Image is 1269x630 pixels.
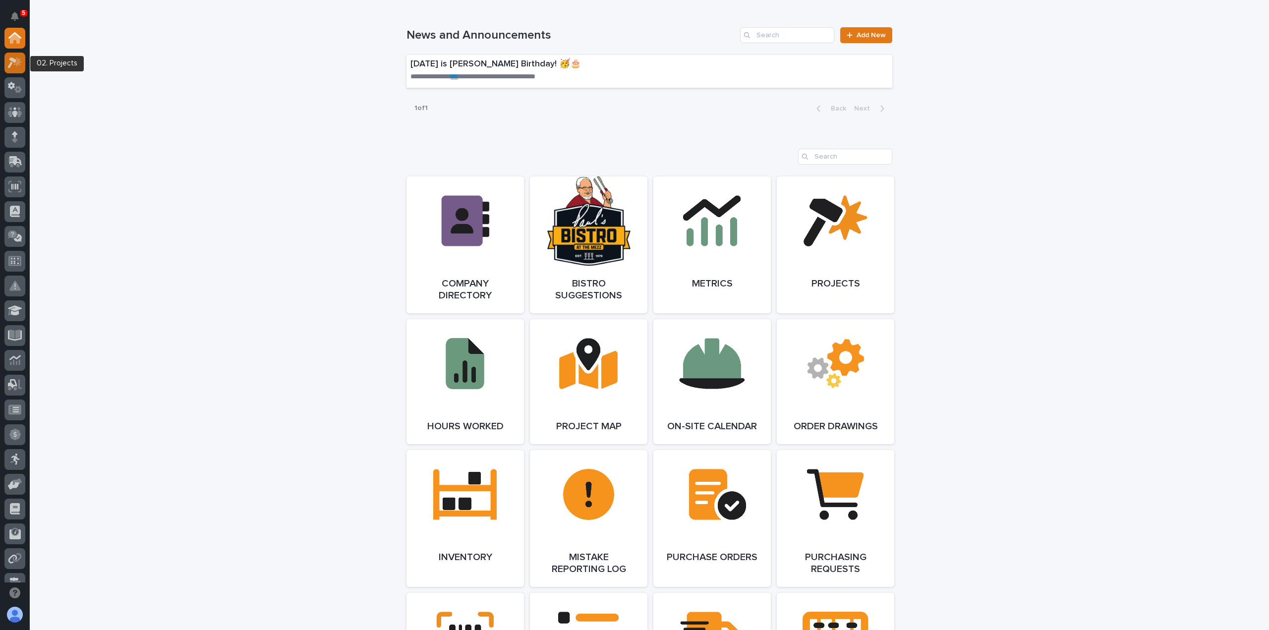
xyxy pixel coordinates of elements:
[857,32,886,39] span: Add New
[410,59,744,70] p: [DATE] is [PERSON_NAME] Birthday! 🥳🎂
[850,104,892,113] button: Next
[4,582,25,603] button: Open support chat
[808,104,850,113] button: Back
[10,110,28,128] img: 1736555164131-43832dd5-751b-4058-ba23-39d91318e5a0
[530,319,647,444] a: Project Map
[825,105,846,112] span: Back
[653,450,771,587] a: Purchase Orders
[406,28,736,43] h1: News and Announcements
[4,6,25,27] button: Notifications
[4,604,25,625] button: users-avatar
[406,319,524,444] a: Hours Worked
[777,176,894,313] a: Projects
[22,9,25,16] p: 5
[840,27,892,43] a: Add New
[530,176,647,313] a: Bistro Suggestions
[62,160,70,168] div: 🔗
[10,55,180,71] p: How can we help?
[854,105,876,112] span: Next
[20,159,54,169] span: Help Docs
[99,183,120,191] span: Pylon
[406,450,524,587] a: Inventory
[34,110,163,120] div: Start new chat
[740,27,834,43] input: Search
[70,183,120,191] a: Powered byPylon
[406,96,436,120] p: 1 of 1
[169,113,180,125] button: Start new chat
[777,319,894,444] a: Order Drawings
[12,12,25,28] div: Notifications5
[34,120,125,128] div: We're available if you need us!
[777,450,894,587] a: Purchasing Requests
[10,39,180,55] p: Welcome 👋
[653,319,771,444] a: On-Site Calendar
[58,155,130,173] a: 🔗Onboarding Call
[10,160,18,168] div: 📖
[530,450,647,587] a: Mistake Reporting Log
[653,176,771,313] a: Metrics
[798,149,892,165] input: Search
[6,155,58,173] a: 📖Help Docs
[406,176,524,313] a: Company Directory
[10,9,30,29] img: Stacker
[72,159,126,169] span: Onboarding Call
